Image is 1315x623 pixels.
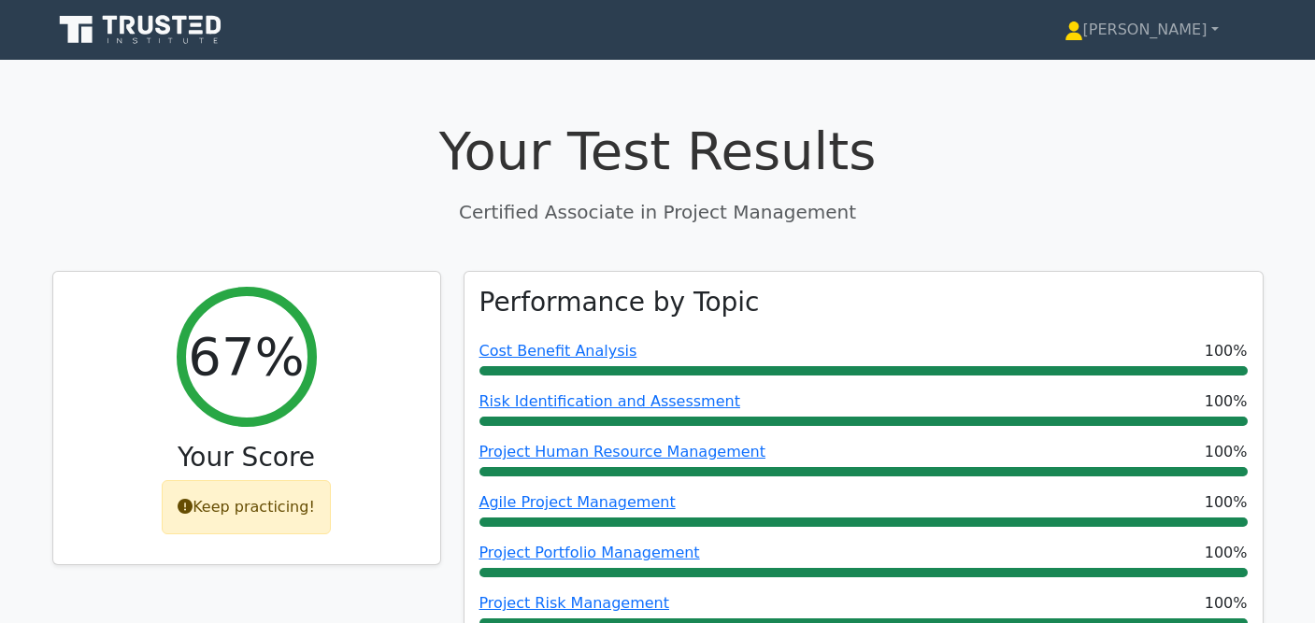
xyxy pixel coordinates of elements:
a: Project Risk Management [479,594,669,612]
h1: Your Test Results [52,120,1264,182]
span: 100% [1205,592,1248,615]
span: 100% [1205,340,1248,362]
a: [PERSON_NAME] [1020,11,1264,49]
a: Project Portfolio Management [479,544,700,561]
h2: 67% [188,325,304,388]
a: Cost Benefit Analysis [479,342,637,360]
div: Keep practicing! [162,480,331,534]
h3: Your Score [68,442,425,474]
a: Agile Project Management [479,493,676,511]
span: 100% [1205,542,1248,564]
a: Risk Identification and Assessment [479,392,740,410]
a: Project Human Resource Management [479,443,765,460]
p: Certified Associate in Project Management [52,198,1264,226]
h3: Performance by Topic [479,287,760,319]
span: 100% [1205,390,1248,413]
span: 100% [1205,491,1248,514]
span: 100% [1205,441,1248,463]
